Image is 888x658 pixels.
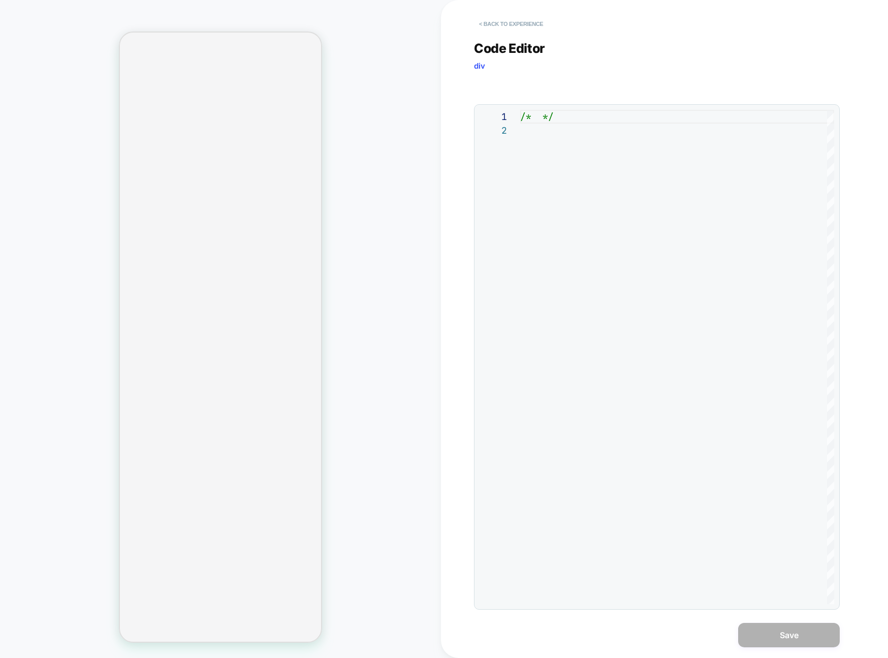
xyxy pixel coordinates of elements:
button: Save [738,623,840,647]
span: Code Editor [474,41,545,56]
button: < Back to experience [474,16,548,32]
div: 2 [480,124,507,137]
span: div [474,61,485,71]
div: 1 [480,110,507,124]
